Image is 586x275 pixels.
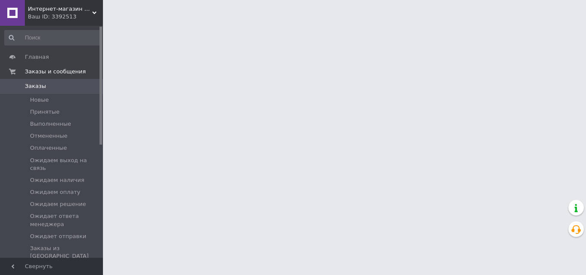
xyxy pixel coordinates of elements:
[30,200,86,208] span: Ожидаем решение
[25,53,49,61] span: Главная
[30,108,60,116] span: Принятые
[30,212,100,228] span: Ожидает ответа менеджера
[30,188,80,196] span: Ожидаем оплату
[30,144,67,152] span: Оплаченные
[30,176,84,184] span: Ожидаем наличия
[30,120,71,128] span: Выполненные
[30,245,100,260] span: Заказы из [GEOGRAPHIC_DATA]
[30,132,67,140] span: Отмененные
[28,13,103,21] div: Ваш ID: 3392513
[30,233,86,240] span: Ожидает отправки
[25,82,46,90] span: Заказы
[30,96,49,104] span: Новые
[25,68,86,76] span: Заказы и сообщения
[4,30,101,45] input: Поиск
[28,5,92,13] span: Интернет-магазин "BaFY"
[30,157,100,172] span: Ожидаем выход на связь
